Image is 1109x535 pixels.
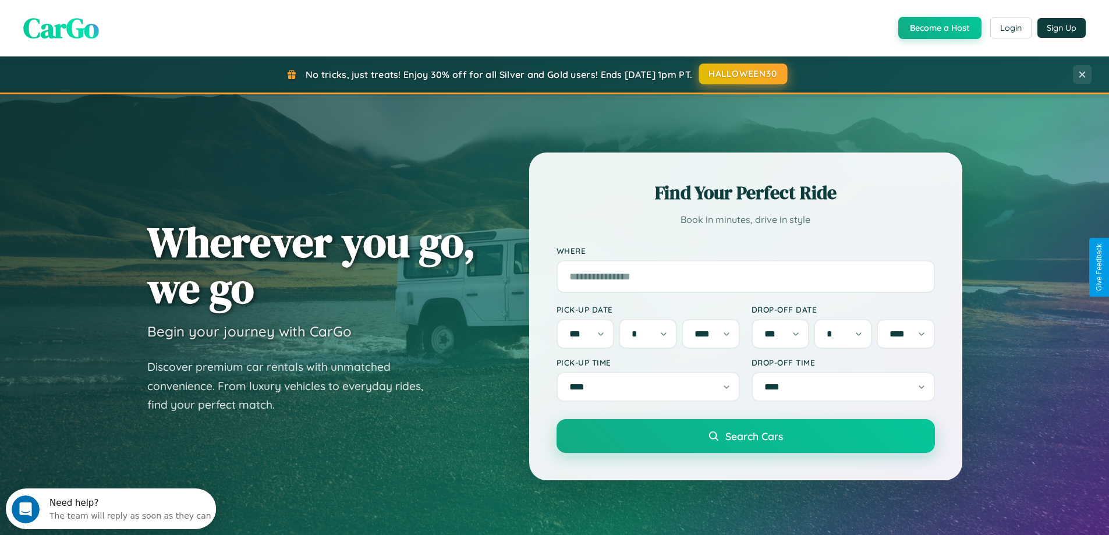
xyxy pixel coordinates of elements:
[990,17,1032,38] button: Login
[898,17,982,39] button: Become a Host
[6,488,216,529] iframe: Intercom live chat discovery launcher
[1095,244,1103,291] div: Give Feedback
[725,430,783,442] span: Search Cars
[557,304,740,314] label: Pick-up Date
[44,19,205,31] div: The team will reply as soon as they can
[147,219,476,311] h1: Wherever you go, we go
[23,9,99,47] span: CarGo
[557,180,935,206] h2: Find Your Perfect Ride
[699,63,788,84] button: HALLOWEEN30
[557,211,935,228] p: Book in minutes, drive in style
[752,304,935,314] label: Drop-off Date
[12,495,40,523] iframe: Intercom live chat
[5,5,217,37] div: Open Intercom Messenger
[557,357,740,367] label: Pick-up Time
[557,246,935,256] label: Where
[147,323,352,340] h3: Begin your journey with CarGo
[1037,18,1086,38] button: Sign Up
[557,419,935,453] button: Search Cars
[752,357,935,367] label: Drop-off Time
[306,69,692,80] span: No tricks, just treats! Enjoy 30% off for all Silver and Gold users! Ends [DATE] 1pm PT.
[44,10,205,19] div: Need help?
[147,357,438,414] p: Discover premium car rentals with unmatched convenience. From luxury vehicles to everyday rides, ...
